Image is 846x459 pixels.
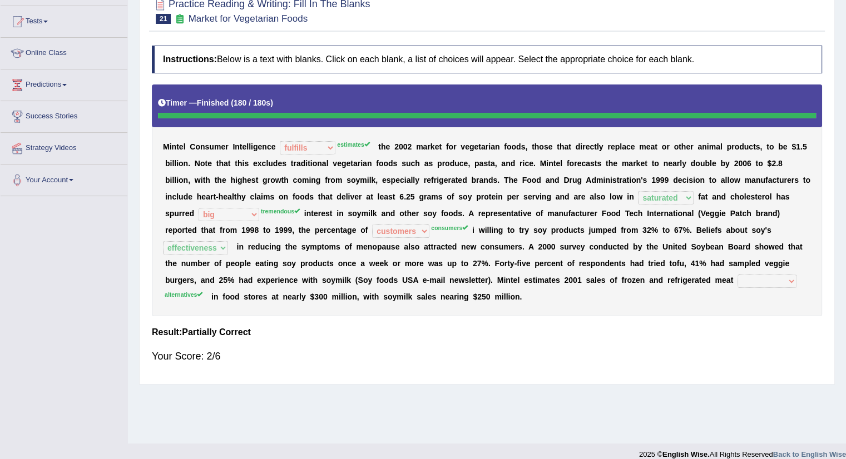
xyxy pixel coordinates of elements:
[170,142,172,151] b: i
[179,176,184,184] b: o
[221,142,225,151] b: e
[238,176,243,184] b: g
[1,38,127,66] a: Online Class
[580,142,582,151] b: i
[256,176,259,184] b: t
[281,176,284,184] b: t
[749,142,753,151] b: c
[163,142,170,151] b: M
[778,159,783,168] b: 8
[179,142,184,151] b: e
[481,142,486,151] b: a
[253,159,258,168] b: e
[383,159,388,168] b: o
[1,133,127,161] a: Strategy Videos
[586,142,590,151] b: e
[195,142,200,151] b: o
[448,142,453,151] b: o
[170,159,172,168] b: i
[488,159,491,168] b: t
[611,142,615,151] b: e
[205,159,208,168] b: t
[474,159,479,168] b: p
[305,159,308,168] b: i
[367,159,372,168] b: n
[222,176,226,184] b: e
[771,159,776,168] b: 2
[435,142,439,151] b: e
[463,159,468,168] b: e
[540,159,547,168] b: M
[423,142,428,151] b: a
[251,176,256,184] b: s
[200,159,205,168] b: o
[363,159,367,168] b: a
[743,159,747,168] b: 0
[246,142,249,151] b: l
[174,176,176,184] b: l
[445,159,450,168] b: o
[205,176,210,184] b: h
[608,159,614,168] b: h
[176,176,179,184] b: i
[705,159,710,168] b: b
[353,159,358,168] b: a
[163,54,217,64] b: Instructions:
[478,142,481,151] b: t
[529,159,533,168] b: e
[242,142,246,151] b: e
[360,159,363,168] b: i
[188,176,190,184] b: ,
[597,142,599,151] b: l
[184,176,189,184] b: n
[230,176,235,184] b: h
[1,6,127,34] a: Tests
[225,142,228,151] b: r
[776,159,778,168] b: .
[394,142,399,151] b: 2
[720,142,723,151] b: l
[666,142,669,151] b: r
[679,142,681,151] b: t
[468,159,470,168] b: ,
[577,159,582,168] b: e
[590,142,594,151] b: c
[520,159,522,168] b: r
[682,159,686,168] b: y
[174,159,176,168] b: l
[267,142,271,151] b: c
[228,159,231,168] b: t
[203,176,206,184] b: t
[158,99,273,107] h5: Timer —
[293,176,298,184] b: c
[710,159,712,168] b: l
[302,176,309,184] b: m
[532,142,535,151] b: t
[242,176,247,184] b: h
[599,142,603,151] b: y
[165,159,170,168] b: b
[773,450,846,458] strong: Back to English Wise
[677,159,680,168] b: r
[691,159,696,168] b: d
[690,142,693,151] b: r
[284,176,289,184] b: h
[726,142,731,151] b: p
[697,142,702,151] b: a
[224,159,228,168] b: a
[184,142,186,151] b: l
[720,159,725,168] b: b
[511,159,516,168] b: d
[322,159,326,168] b: a
[296,159,301,168] b: a
[650,142,655,151] b: a
[247,176,251,184] b: e
[381,142,386,151] b: h
[174,14,185,24] small: Exam occurring question
[516,142,521,151] b: d
[479,159,484,168] b: a
[189,13,308,24] small: Market for Vegetarian Foods
[597,159,601,168] b: s
[170,176,172,184] b: i
[275,176,281,184] b: w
